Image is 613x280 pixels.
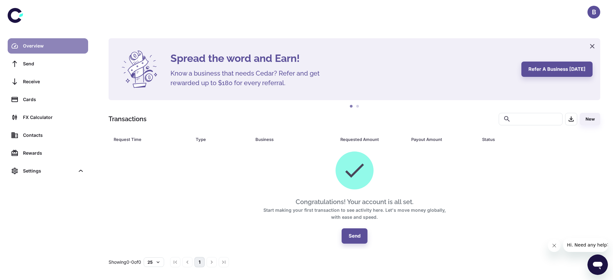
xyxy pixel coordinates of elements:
[4,4,46,10] span: Hi. Need any help?
[482,135,565,144] div: Status
[8,56,88,71] a: Send
[548,239,561,252] iframe: Close message
[23,167,75,174] div: Settings
[354,103,361,110] button: 2
[563,238,608,252] iframe: Message from company
[340,135,404,144] span: Requested Amount
[8,163,88,179] div: Settings
[109,259,141,266] p: Showing 0-0 of 0
[259,207,450,221] h6: Start making your first transaction to see activity here. Let's move money globally, with ease an...
[144,257,164,267] button: 25
[196,135,239,144] div: Type
[23,150,84,157] div: Rewards
[23,114,84,121] div: FX Calculator
[23,78,84,85] div: Receive
[580,113,600,125] button: New
[170,69,330,88] h5: Know a business that needs Cedar? Refer and get rewarded up to $180 for every referral.
[521,62,593,77] button: Refer a business [DATE]
[23,132,84,139] div: Contacts
[8,145,88,161] a: Rewards
[8,74,88,89] a: Receive
[23,42,84,49] div: Overview
[8,128,88,143] a: Contacts
[114,135,188,144] span: Request Time
[587,6,600,18] button: B
[348,103,354,110] button: 1
[109,114,147,124] h1: Transactions
[114,135,180,144] div: Request Time
[8,110,88,125] a: FX Calculator
[342,228,367,244] button: Send
[23,60,84,67] div: Send
[411,135,466,144] div: Payout Amount
[23,96,84,103] div: Cards
[587,254,608,275] iframe: Button to launch messaging window
[340,135,395,144] div: Requested Amount
[170,51,514,66] h4: Spread the word and Earn!
[8,92,88,107] a: Cards
[296,197,413,207] h5: Congratulations! Your account is all set.
[8,38,88,54] a: Overview
[411,135,474,144] span: Payout Amount
[482,135,574,144] span: Status
[196,135,247,144] span: Type
[169,257,230,267] nav: pagination navigation
[194,257,205,267] button: page 1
